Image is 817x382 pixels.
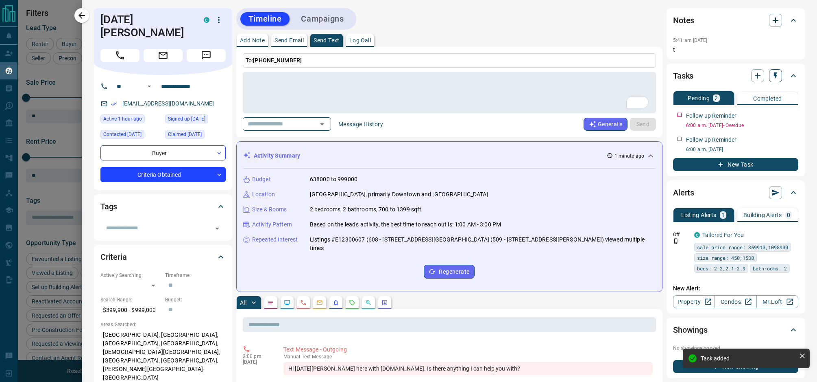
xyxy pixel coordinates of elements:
[686,146,798,153] p: 6:00 a.m. [DATE]
[697,264,745,272] span: beds: 2-2,2.1-2.9
[310,205,421,214] p: 2 bedrooms, 2 bathrooms, 700 to 1399 sqft
[252,190,275,199] p: Location
[316,119,328,130] button: Open
[673,295,715,308] a: Property
[252,205,287,214] p: Size & Rooms
[673,231,689,238] p: Off
[240,12,290,26] button: Timeline
[702,232,744,238] a: Tailored For You
[168,115,205,123] span: Signed up [DATE]
[165,114,226,126] div: Tue Jul 22 2025
[715,295,756,308] a: Condos
[686,122,798,129] p: 6:00 a.m. [DATE] - Overdue
[254,151,300,160] p: Activity Summary
[103,115,142,123] span: Active 1 hour ago
[673,37,708,43] p: 5:41 am [DATE]
[165,296,226,303] p: Budget:
[673,11,798,30] div: Notes
[673,69,693,82] h2: Tasks
[715,95,718,101] p: 2
[100,200,117,213] h2: Tags
[753,264,787,272] span: bathrooms: 2
[293,12,352,26] button: Campaigns
[100,250,127,263] h2: Criteria
[365,299,372,306] svg: Opportunities
[283,354,653,360] p: Text Message
[333,118,388,131] button: Message History
[673,284,798,293] p: New Alert:
[688,95,710,101] p: Pending
[165,272,226,279] p: Timeframe:
[697,254,754,262] span: size range: 450,1538
[756,295,798,308] a: Mr.Loft
[165,130,226,141] div: Tue Jul 22 2025
[349,299,355,306] svg: Requests
[424,265,475,279] button: Regenerate
[283,354,301,360] span: manual
[787,212,790,218] p: 0
[701,355,796,362] div: Task added
[100,130,161,141] div: Tue Jul 22 2025
[673,238,679,244] svg: Push Notification Only
[240,37,265,43] p: Add Note
[100,114,161,126] div: Mon Aug 18 2025
[252,235,298,244] p: Repeated Interest
[100,296,161,303] p: Search Range:
[673,360,798,373] button: New Showing
[283,345,653,354] p: Text Message - Outgoing
[300,299,307,306] svg: Calls
[100,303,161,317] p: $399,900 - $999,000
[211,223,223,234] button: Open
[316,299,323,306] svg: Emails
[310,175,357,184] p: 638000 to 999000
[100,272,161,279] p: Actively Searching:
[673,345,798,352] p: No showings booked
[673,183,798,202] div: Alerts
[686,136,736,144] p: Follow up Reminder
[283,362,653,375] div: Hi [DATE][PERSON_NAME] here with [DOMAIN_NAME]. Is there anything I can help you with?
[144,49,183,62] span: Email
[243,148,656,163] div: Activity Summary1 minute ago
[673,14,694,27] h2: Notes
[248,75,650,110] textarea: To enrich screen reader interactions, please activate Accessibility in Grammarly extension settings
[187,49,226,62] span: Message
[681,212,717,218] p: Listing Alerts
[333,299,339,306] svg: Listing Alerts
[122,100,214,107] a: [EMAIL_ADDRESS][DOMAIN_NAME]
[721,212,725,218] p: 1
[673,158,798,171] button: New Task
[314,37,340,43] p: Send Text
[743,212,782,218] p: Building Alerts
[100,49,139,62] span: Call
[310,190,488,199] p: [GEOGRAPHIC_DATA], primarily Downtown and [GEOGRAPHIC_DATA]
[144,81,154,91] button: Open
[284,299,290,306] svg: Lead Browsing Activity
[686,112,736,120] p: Follow up Reminder
[349,37,371,43] p: Log Call
[268,299,274,306] svg: Notes
[584,118,627,131] button: Generate
[673,46,798,54] p: t
[275,37,304,43] p: Send Email
[753,96,782,101] p: Completed
[673,323,708,336] h2: Showings
[673,186,694,199] h2: Alerts
[694,232,700,238] div: condos.ca
[697,243,788,251] span: sale price range: 359910,1098900
[252,175,271,184] p: Budget
[243,359,271,365] p: [DATE]
[252,220,292,229] p: Activity Pattern
[100,13,192,39] h1: [DATE][PERSON_NAME]
[614,152,644,160] p: 1 minute ago
[111,101,117,107] svg: Email Verified
[100,321,226,328] p: Areas Searched:
[100,197,226,216] div: Tags
[204,17,209,23] div: condos.ca
[673,66,798,86] div: Tasks
[240,300,246,305] p: All
[100,145,226,160] div: Buyer
[310,220,501,229] p: Based on the lead's activity, the best time to reach out is: 1:00 AM - 3:00 PM
[243,53,656,68] p: To:
[673,320,798,340] div: Showings
[168,130,202,138] span: Claimed [DATE]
